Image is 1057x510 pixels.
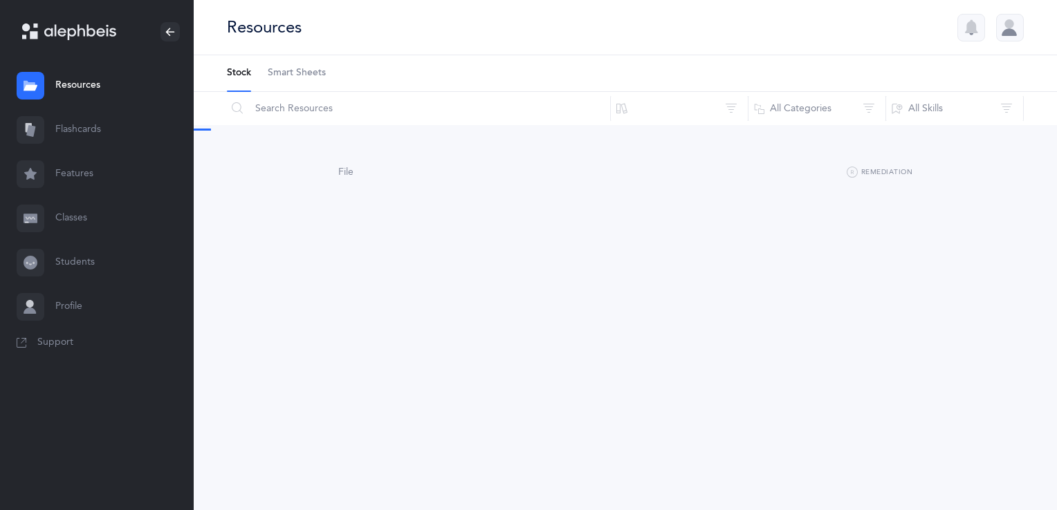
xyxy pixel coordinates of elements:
[227,16,302,39] div: Resources
[338,167,353,178] span: File
[748,92,886,125] button: All Categories
[885,92,1024,125] button: All Skills
[226,92,611,125] input: Search Resources
[37,336,73,350] span: Support
[847,164,912,181] button: Remediation
[268,66,326,80] span: Smart Sheets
